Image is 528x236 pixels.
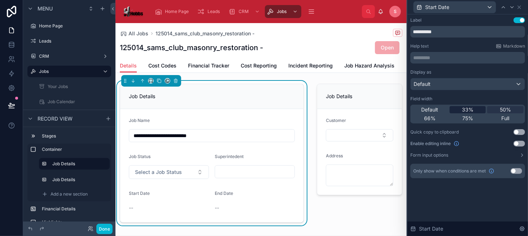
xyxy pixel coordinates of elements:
span: Job Name [129,118,150,123]
span: CRM [239,9,249,14]
label: Job Details [52,177,107,183]
div: scrollable content [410,52,525,64]
span: Financial Tracker [188,62,229,69]
a: Home Page [27,20,111,32]
span: Menu [38,5,53,12]
span: Start Date [425,4,449,11]
span: All Jobs [128,30,148,37]
a: Your Jobs [36,81,111,92]
div: Quick copy to clipboard [410,129,459,135]
a: Home Page [153,5,194,18]
span: Select a Job Status [135,169,182,176]
a: Financial Tracker [188,59,229,74]
span: Home Page [165,9,189,14]
a: Leads [196,5,225,18]
a: Markdown [496,43,525,49]
span: -- [215,204,219,211]
label: Job Calendar [48,99,110,105]
div: scrollable content [23,127,115,222]
button: Select Button [129,165,209,179]
a: Details [120,59,137,73]
a: Cost Reporting [241,59,277,74]
label: CRM [39,53,100,59]
button: Start Date [413,1,496,13]
span: 75% [462,115,473,122]
label: Stages [42,133,108,139]
h1: 125014_sams_club_masonry_restoration - [120,43,263,53]
span: Job Status [129,154,150,159]
button: Form input options [410,152,525,158]
div: scrollable content [149,4,362,19]
span: Only show when conditions are met [413,168,486,174]
button: Done [96,224,113,234]
div: Label [410,17,422,23]
span: Add a new section [51,191,88,197]
a: CRM [227,5,263,18]
label: Job Details [52,161,104,167]
label: Highlights [42,219,108,225]
label: Leads [39,38,110,44]
span: Job Hazard Analysis [344,62,394,69]
label: Jobs [39,69,97,74]
a: Jobs [27,66,111,77]
a: Cost Codes [148,59,176,74]
label: Your Jobs [48,84,110,89]
span: Details [120,62,137,69]
span: Superintedent [215,154,244,159]
span: Record view [38,115,73,122]
label: Financial Details [42,206,108,212]
a: Leads [27,35,111,47]
span: S [394,9,397,14]
label: Help text [410,43,429,49]
span: -- [129,204,133,211]
span: Default [422,106,438,113]
button: Default [410,78,525,90]
span: Default [414,80,431,88]
a: Job Calendar [36,96,111,108]
span: 50% [500,106,511,113]
span: Jobs [277,9,287,14]
span: 33% [462,106,474,113]
label: Field width [410,96,432,102]
span: Job Details [129,93,155,99]
span: 66% [424,115,436,122]
span: Incident Reporting [288,62,333,69]
span: Start Date [419,225,443,232]
a: 125014_sams_club_masonry_restoration - [156,30,254,37]
a: All Jobs [120,30,148,37]
img: App logo [121,6,144,17]
label: Container [42,147,108,152]
span: Cost Reporting [241,62,277,69]
label: Display as [410,69,431,75]
a: Jobs [265,5,301,18]
span: Leads [208,9,220,14]
span: Cost Codes [148,62,176,69]
a: CRM [27,51,111,62]
span: Full [502,115,510,122]
span: Enable editing inline [410,141,451,147]
span: End Date [215,191,233,196]
a: Incident Reporting [288,59,333,74]
label: Home Page [39,23,110,29]
span: Start Date [129,191,150,196]
a: Job Hazard Analysis [344,59,394,74]
label: Form input options [410,152,448,158]
span: Markdown [503,43,525,49]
